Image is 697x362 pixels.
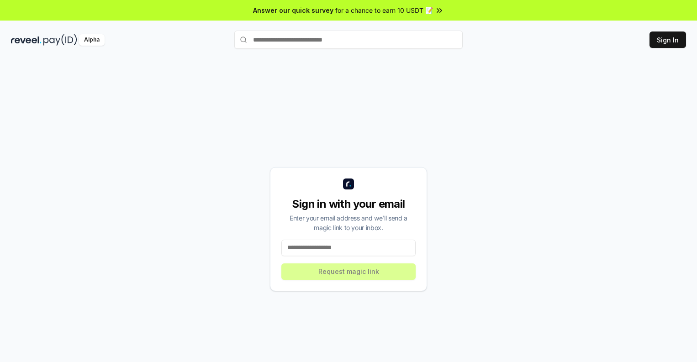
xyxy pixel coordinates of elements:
[43,34,77,46] img: pay_id
[253,5,333,15] span: Answer our quick survey
[11,34,42,46] img: reveel_dark
[281,197,416,211] div: Sign in with your email
[649,31,686,48] button: Sign In
[343,178,354,189] img: logo_small
[79,34,105,46] div: Alpha
[335,5,433,15] span: for a chance to earn 10 USDT 📝
[281,213,416,232] div: Enter your email address and we’ll send a magic link to your inbox.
